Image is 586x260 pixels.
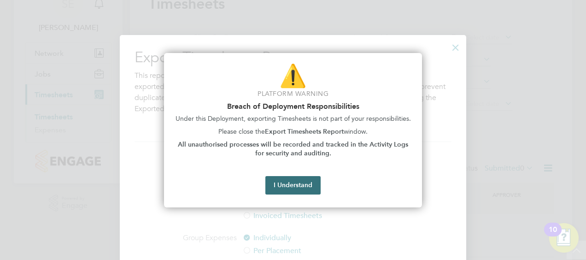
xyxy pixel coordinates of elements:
[265,176,321,195] button: I Understand
[344,128,368,136] span: window.
[175,89,411,99] p: Platform Warning
[178,141,410,158] strong: All unauthorised processes will be recorded and tracked in the Activity Logs for security and aud...
[218,128,265,136] span: Please close the
[164,53,422,208] div: Breach of Deployment Warning
[175,60,411,91] p: ⚠️
[265,128,344,136] strong: Export Timesheets Report
[175,102,411,111] h2: Breach of Deployment Responsibilities
[175,114,411,124] p: Under this Deployment, exporting Timesheets is not part of your responsibilities.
